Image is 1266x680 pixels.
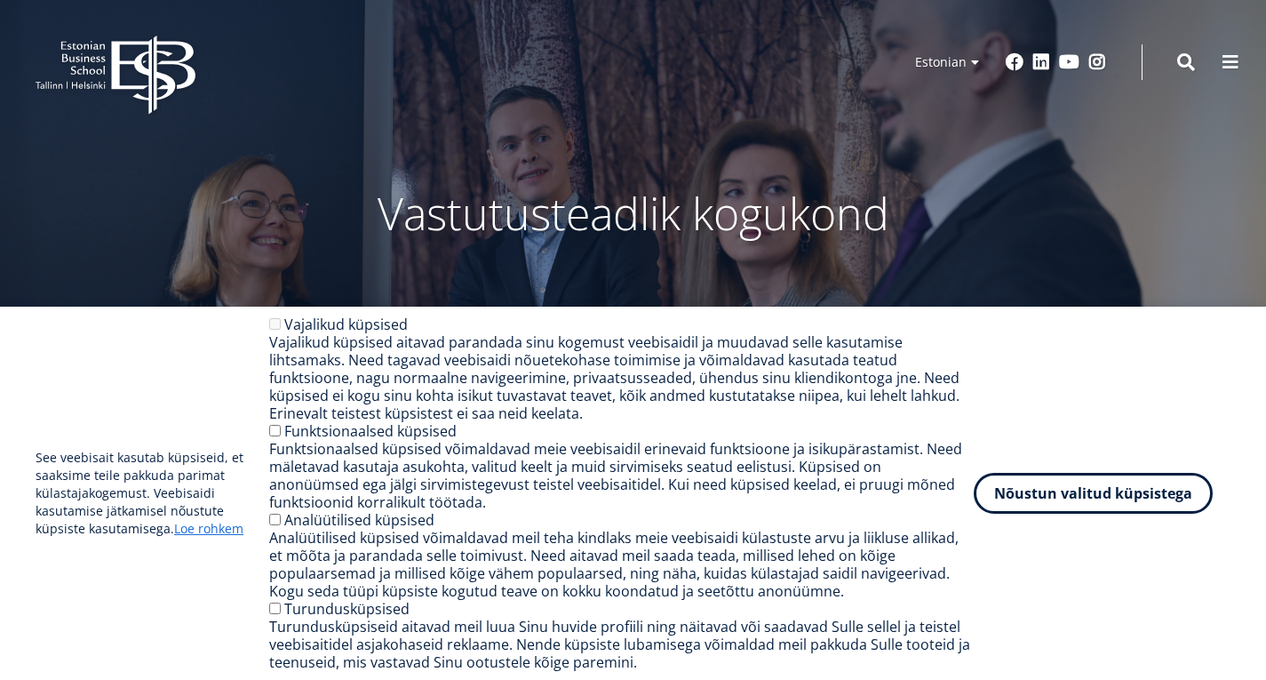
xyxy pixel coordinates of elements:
[1088,53,1106,71] a: Instagram
[284,510,434,530] label: Analüütilised küpsised
[269,440,974,511] div: Funktsionaalsed küpsised võimaldavad meie veebisaidil erinevaid funktsioone ja isikupärastamist. ...
[284,315,408,334] label: Vajalikud küpsised
[163,187,1104,240] p: Vastutusteadlik kogukond
[269,333,974,422] div: Vajalikud küpsised aitavad parandada sinu kogemust veebisaidil ja muudavad selle kasutamise lihts...
[284,421,457,441] label: Funktsionaalsed küpsised
[974,473,1213,514] button: Nõustun valitud küpsistega
[1059,53,1079,71] a: Youtube
[1032,53,1050,71] a: Linkedin
[284,599,410,619] label: Turundusküpsised
[36,449,269,538] p: See veebisait kasutab küpsiseid, et saaksime teile pakkuda parimat külastajakogemust. Veebisaidi ...
[269,529,974,600] div: Analüütilised küpsised võimaldavad meil teha kindlaks meie veebisaidi külastuste arvu ja liikluse...
[174,520,243,538] a: Loe rohkem
[269,618,974,671] div: Turundusküpsiseid aitavad meil luua Sinu huvide profiili ning näitavad või saadavad Sulle sellel ...
[1006,53,1023,71] a: Facebook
